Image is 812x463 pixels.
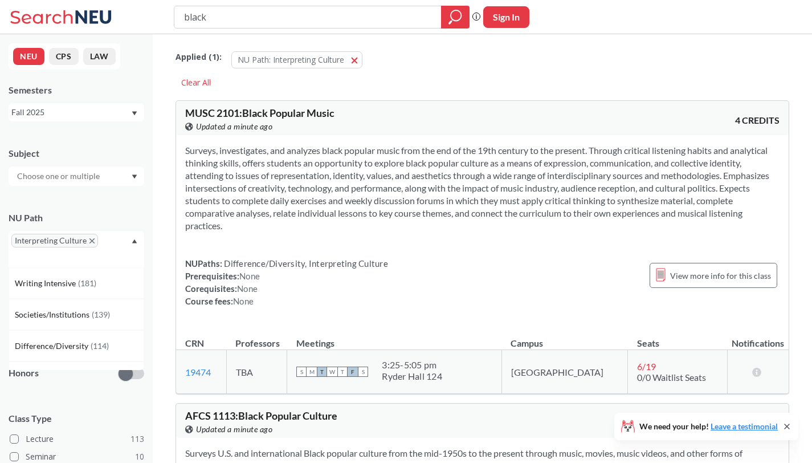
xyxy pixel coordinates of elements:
[628,326,728,350] th: Seats
[441,6,470,29] div: magnifying glass
[307,367,317,377] span: M
[176,74,217,91] div: Clear All
[637,361,656,372] span: 6 / 19
[239,271,260,281] span: None
[337,367,348,377] span: T
[91,341,109,351] span: ( 114 )
[711,421,778,431] a: Leave a testimonial
[130,433,144,445] span: 113
[15,277,78,290] span: Writing Intensive
[448,9,462,25] svg: magnifying glass
[132,174,137,179] svg: Dropdown arrow
[9,412,144,425] span: Class Type
[176,51,222,63] span: Applied ( 1 ):
[9,367,39,380] p: Honors
[728,326,789,350] th: Notifications
[15,340,91,352] span: Difference/Diversity
[501,326,628,350] th: Campus
[327,367,337,377] span: W
[89,238,95,243] svg: X to remove pill
[317,367,327,377] span: T
[135,450,144,463] span: 10
[185,409,337,422] span: AFCS 1113 : Black Popular Culture
[222,258,388,269] span: Difference/Diversity, Interpreting Culture
[233,296,254,306] span: None
[231,51,362,68] button: NU Path: Interpreting Culture
[9,103,144,121] div: Fall 2025Dropdown arrow
[9,166,144,186] div: Dropdown arrow
[639,423,778,430] span: We need your help!
[185,337,204,350] div: CRN
[483,6,529,28] button: Sign In
[10,432,144,446] label: Lecture
[92,310,110,319] span: ( 139 )
[78,278,96,288] span: ( 181 )
[637,372,706,383] span: 0/0 Waitlist Seats
[9,147,144,160] div: Subject
[382,371,442,382] div: Ryder Hall 124
[348,367,358,377] span: F
[49,48,79,65] button: CPS
[185,257,388,307] div: NUPaths: Prerequisites: Corequisites: Course fees:
[132,111,137,116] svg: Dropdown arrow
[226,350,287,394] td: TBA
[11,169,107,183] input: Choose one or multiple
[358,367,368,377] span: S
[670,269,771,283] span: View more info for this class
[501,350,628,394] td: [GEOGRAPHIC_DATA]
[296,367,307,377] span: S
[11,106,130,119] div: Fall 2025
[196,120,272,133] span: Updated a minute ago
[237,283,258,294] span: None
[226,326,287,350] th: Professors
[185,107,334,119] span: MUSC 2101 : Black Popular Music
[735,114,780,127] span: 4 CREDITS
[9,84,144,96] div: Semesters
[185,367,211,377] a: 19474
[183,7,433,27] input: Class, professor, course number, "phrase"
[11,234,98,247] span: Interpreting CultureX to remove pill
[15,308,92,321] span: Societies/Institutions
[83,48,116,65] button: LAW
[238,54,344,65] span: NU Path: Interpreting Culture
[382,359,442,371] div: 3:25 - 5:05 pm
[196,423,272,436] span: Updated a minute ago
[185,144,780,232] section: Surveys, investigates, and analyzes black popular music from the end of the 19th century to the p...
[287,326,501,350] th: Meetings
[132,239,137,243] svg: Dropdown arrow
[13,48,44,65] button: NEU
[9,212,144,224] div: NU Path
[9,231,144,267] div: Interpreting CultureX to remove pillDropdown arrowWriting Intensive(181)Societies/Institutions(13...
